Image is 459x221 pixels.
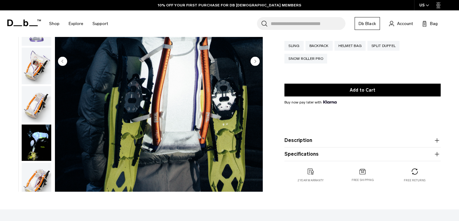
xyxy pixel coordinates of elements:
a: Support [92,13,108,34]
span: Bag [430,20,438,27]
a: Helmet Bag [334,41,366,51]
img: Weigh_Lighter_Backpack_25L_4.png [22,48,51,84]
img: {"height" => 20, "alt" => "Klarna"} [323,100,336,103]
a: Sling [284,41,303,51]
a: Account [389,20,413,27]
img: Weigh Lighter Backpack 25L Aurora [22,125,51,161]
button: Previous slide [58,57,67,67]
a: Backpack [305,41,333,51]
p: Free shipping [352,178,374,183]
a: Shop [49,13,60,34]
a: Split Duffel [367,41,399,51]
a: Snow Roller Pro [284,54,327,63]
button: Next slide [251,57,260,67]
button: Description [284,137,441,144]
button: Bag [422,20,438,27]
img: Weigh_Lighter_Backpack_25L_6.png [22,163,51,199]
a: 10% OFF YOUR FIRST PURCHASE FOR DB [DEMOGRAPHIC_DATA] MEMBERS [158,2,301,8]
p: 2 year warranty [298,178,324,183]
button: Add to Cart [284,84,441,96]
a: Db Black [355,17,380,30]
button: Weigh_Lighter_Backpack_25L_4.png [21,47,52,85]
nav: Main Navigation [45,10,113,37]
button: Weigh Lighter Backpack 25L Aurora [21,124,52,161]
button: Weigh_Lighter_Backpack_25L_6.png [21,162,52,200]
a: Explore [69,13,83,34]
button: Specifications [284,150,441,158]
img: Weigh_Lighter_Backpack_25L_5.png [22,86,51,123]
button: Weigh_Lighter_Backpack_25L_5.png [21,86,52,123]
legend: Size: [284,34,320,37]
span: Buy now pay later with [284,100,336,105]
p: Free returns [404,178,425,183]
span: Account [397,20,413,27]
